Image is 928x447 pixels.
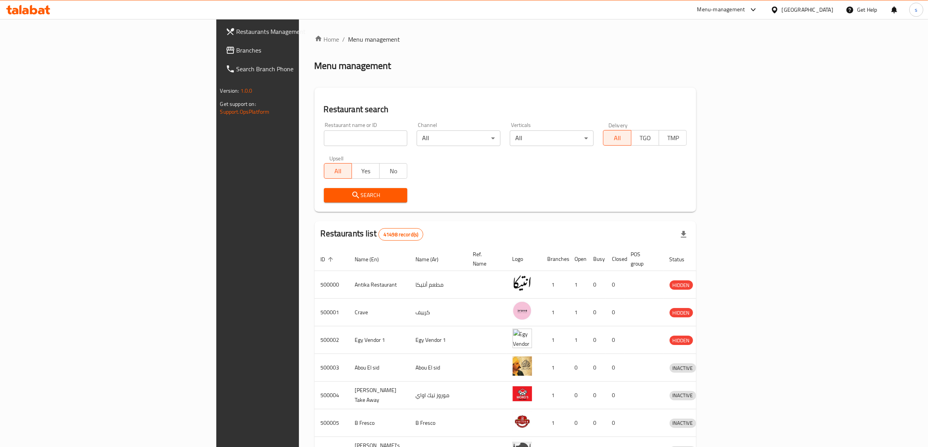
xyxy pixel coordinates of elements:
span: 41498 record(s) [379,231,423,238]
span: All [327,165,349,177]
img: Moro's Take Away [513,384,532,403]
div: [GEOGRAPHIC_DATA] [782,5,833,14]
th: Busy [587,247,606,271]
button: All [603,130,631,146]
td: موروز تيك اواي [410,382,467,409]
td: 0 [587,354,606,382]
img: Antika Restaurant [513,273,532,293]
span: Search Branch Phone [237,64,365,74]
img: Egy Vendor 1 [513,329,532,348]
th: Closed [606,247,625,271]
button: Yes [352,163,380,179]
span: Search [330,190,401,200]
span: Get support on: [220,99,256,109]
th: Branches [541,247,569,271]
td: 0 [569,409,587,437]
span: INACTIVE [670,391,696,400]
button: All [324,163,352,179]
span: Ref. Name [473,250,497,268]
button: TMP [659,130,687,146]
span: HIDDEN [670,308,693,317]
td: 0 [569,382,587,409]
td: 0 [606,271,625,299]
td: Egy Vendor 1 [410,326,467,354]
span: Restaurants Management [237,27,365,36]
td: 1 [541,382,569,409]
span: INACTIVE [670,419,696,428]
label: Upsell [329,155,344,161]
td: 1 [569,299,587,326]
td: Egy Vendor 1 [349,326,410,354]
span: All [606,132,628,144]
span: ID [321,255,336,264]
td: 1 [541,409,569,437]
div: All [417,130,500,146]
a: Restaurants Management [219,22,371,41]
div: Total records count [378,228,423,241]
span: 1.0.0 [240,86,253,96]
td: 0 [587,326,606,354]
img: Crave [513,301,532,320]
span: TGO [635,132,656,144]
td: 0 [606,382,625,409]
td: 1 [541,354,569,382]
td: 0 [587,409,606,437]
td: 0 [587,271,606,299]
span: HIDDEN [670,336,693,345]
td: مطعم أنتيكا [410,271,467,299]
span: HIDDEN [670,281,693,290]
button: Search [324,188,408,202]
td: كرييف [410,299,467,326]
span: Name (Ar) [416,255,449,264]
td: Crave [349,299,410,326]
label: Delivery [608,122,628,128]
td: B Fresco [349,409,410,437]
nav: breadcrumb [315,35,696,44]
td: 1 [569,326,587,354]
span: Status [670,255,695,264]
a: Branches [219,41,371,60]
a: Search Branch Phone [219,60,371,78]
td: Abou El sid [349,354,410,382]
span: s [915,5,917,14]
span: No [383,165,404,177]
td: 0 [569,354,587,382]
td: 0 [587,382,606,409]
div: INACTIVE [670,363,696,373]
td: 0 [606,409,625,437]
h2: Restaurants list [321,228,424,241]
button: TGO [631,130,659,146]
span: Menu management [348,35,400,44]
td: 1 [541,326,569,354]
td: 1 [541,299,569,326]
div: Export file [674,225,693,244]
span: Yes [355,165,377,177]
span: Name (En) [355,255,389,264]
h2: Menu management [315,60,391,72]
td: 0 [606,299,625,326]
button: No [379,163,407,179]
div: HIDDEN [670,280,693,290]
th: Logo [506,247,541,271]
a: Support.OpsPlatform [220,107,270,117]
input: Search for restaurant name or ID.. [324,130,408,146]
div: HIDDEN [670,308,693,317]
img: Abou El sid [513,356,532,376]
span: Branches [237,46,365,55]
div: All [510,130,594,146]
td: Antika Restaurant [349,271,410,299]
td: 0 [587,299,606,326]
td: 0 [606,326,625,354]
span: POS group [631,250,654,268]
span: Version: [220,86,239,96]
span: TMP [662,132,684,144]
img: B Fresco [513,412,532,431]
td: 1 [569,271,587,299]
span: INACTIVE [670,364,696,373]
td: Abou El sid [410,354,467,382]
th: Open [569,247,587,271]
td: [PERSON_NAME] Take Away [349,382,410,409]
